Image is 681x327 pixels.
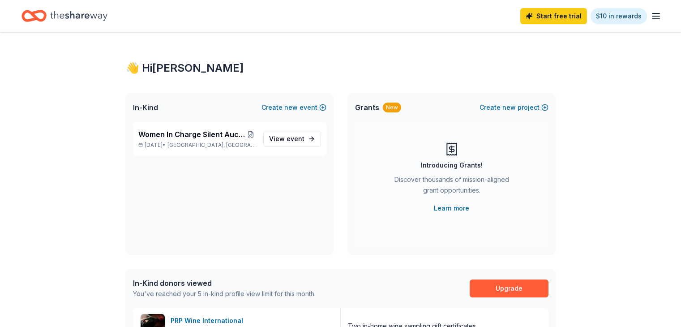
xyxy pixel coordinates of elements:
span: event [287,135,304,142]
a: Upgrade [470,280,548,297]
a: View event [263,131,321,147]
span: [GEOGRAPHIC_DATA], [GEOGRAPHIC_DATA] [167,142,256,149]
div: In-Kind donors viewed [133,278,316,288]
div: 👋 Hi [PERSON_NAME] [126,61,556,75]
a: Start free trial [520,8,587,24]
span: View [269,133,304,144]
div: You've reached your 5 in-kind profile view limit for this month. [133,288,316,299]
div: New [383,103,401,112]
div: Introducing Grants! [421,160,483,171]
span: Grants [355,102,379,113]
a: Home [21,5,107,26]
button: Createnewproject [480,102,548,113]
a: Learn more [434,203,469,214]
button: Createnewevent [261,102,326,113]
span: Women In Charge Silent Auction and Fall Fundraiser [138,129,246,140]
span: In-Kind [133,102,158,113]
div: Discover thousands of mission-aligned grant opportunities. [391,174,513,199]
span: new [284,102,298,113]
span: new [502,102,516,113]
p: [DATE] • [138,142,256,149]
div: PRP Wine International [171,315,247,326]
a: $10 in rewards [591,8,647,24]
